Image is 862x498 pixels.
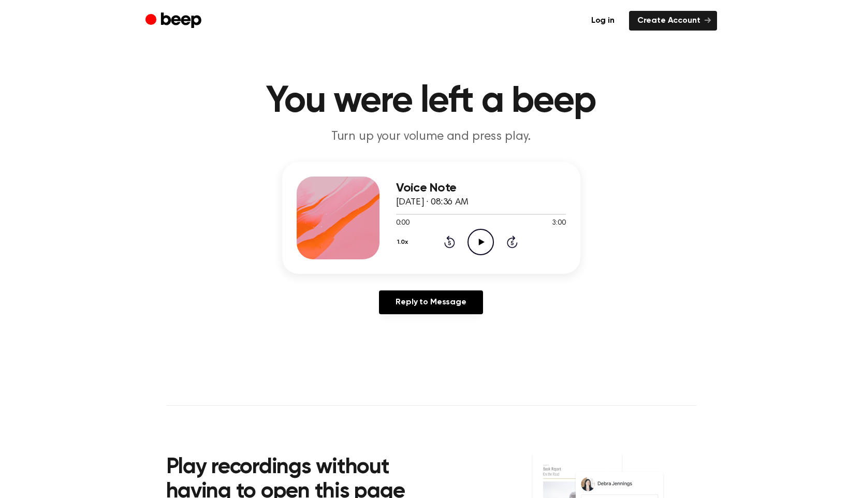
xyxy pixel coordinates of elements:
[396,233,412,251] button: 1.0x
[379,290,483,314] a: Reply to Message
[396,198,469,207] span: [DATE] · 08:36 AM
[166,83,696,120] h1: You were left a beep
[396,181,566,195] h3: Voice Note
[583,11,623,31] a: Log in
[145,11,204,31] a: Beep
[552,218,565,229] span: 3:00
[629,11,717,31] a: Create Account
[232,128,630,145] p: Turn up your volume and press play.
[396,218,410,229] span: 0:00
